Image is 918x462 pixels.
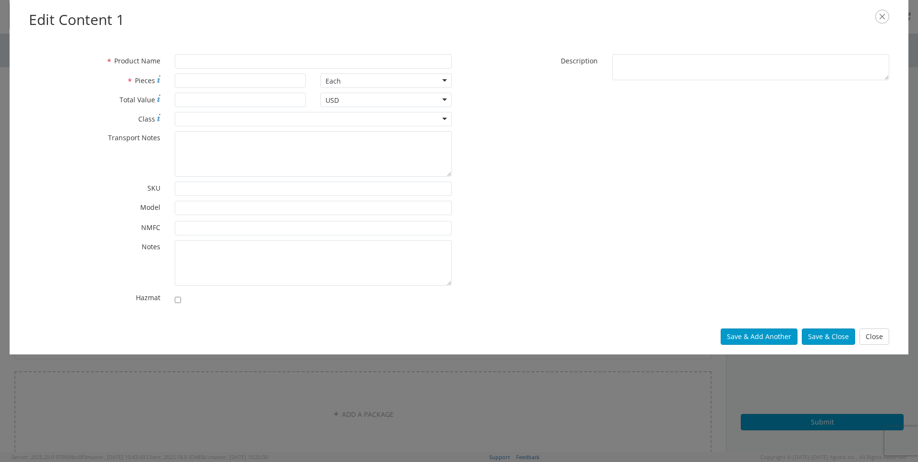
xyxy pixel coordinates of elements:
span: Description [561,56,598,65]
button: Save & Close [802,328,855,345]
span: Class [138,114,155,123]
span: Product Name [114,56,160,65]
div: Each [326,76,341,86]
span: Total Value [120,95,155,104]
span: Transport Notes [108,133,160,142]
button: Save & Add Another [721,328,797,345]
h2: Edit Content 1 [29,10,889,30]
span: NMFC [141,223,160,232]
button: Close [859,328,889,345]
span: Model [140,203,160,212]
span: SKU [147,183,160,193]
div: USD [326,96,339,105]
span: Notes [142,242,160,251]
span: Pieces [135,76,155,85]
span: Hazmat [136,293,160,302]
